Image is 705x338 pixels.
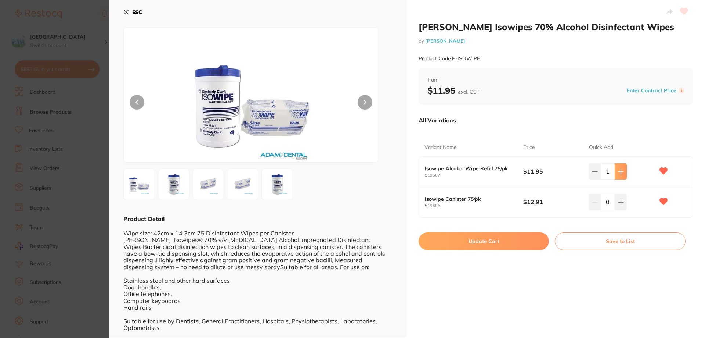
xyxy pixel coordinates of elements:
[425,196,513,202] b: Isowipe Canister 75/pk
[424,144,457,151] p: Variant Name
[425,173,523,178] small: 519607
[195,171,221,198] img: Ny5qcGc
[555,232,686,250] button: Save to List
[425,203,523,208] small: 519606
[523,198,582,206] b: $12.91
[679,88,684,93] label: i
[229,171,256,198] img: Ny5qcGc
[123,223,392,331] div: Wipe size: 42cm x 14.3cm 75 Disinfectant Wipes per Canister [PERSON_NAME] Isowipes® 70% v/v [MEDI...
[427,77,684,84] span: from
[160,171,187,198] img: Ni5qcGc
[132,9,142,15] b: ESC
[427,85,480,96] b: $11.95
[123,215,164,223] b: Product Detail
[126,171,152,198] img: V0lQRS5qcGc
[264,171,290,198] img: Ni5qcGc
[523,144,535,151] p: Price
[175,46,328,162] img: V0lQRS5qcGc
[419,21,693,32] h2: [PERSON_NAME] Isowipes 70% Alcohol Disinfectant Wipes
[425,166,513,171] b: Isowipe Alcohol Wipe Refill 75/pk
[589,144,613,151] p: Quick Add
[419,232,549,250] button: Update Cart
[419,38,693,44] small: by
[123,6,142,18] button: ESC
[458,89,480,95] span: excl. GST
[523,167,582,175] b: $11.95
[625,87,679,94] button: Enter Contract Price
[425,38,465,44] a: [PERSON_NAME]
[419,117,456,124] p: All Variations
[419,56,480,62] small: Product Code: P-ISOWIPE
